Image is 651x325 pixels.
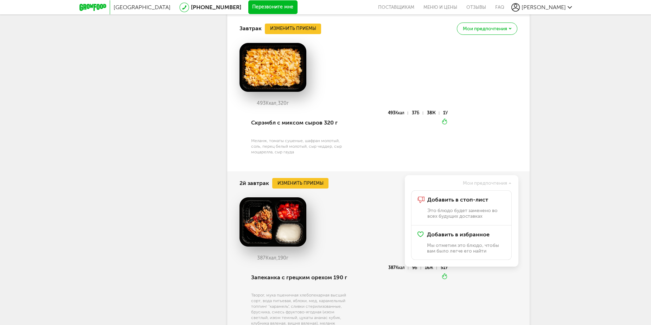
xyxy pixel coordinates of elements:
div: 387 190 [240,255,306,261]
div: 493 320 [240,101,306,106]
span: Ккал [396,265,405,270]
span: [PERSON_NAME] [522,4,566,11]
span: Ккал, [266,100,278,106]
div: 16 [425,266,437,269]
span: У [445,110,448,115]
span: [GEOGRAPHIC_DATA] [114,4,171,11]
a: [PHONE_NUMBER] [191,4,241,11]
div: Запеканка с грецким орехом 190 г [251,266,349,289]
span: У [445,265,448,270]
h4: 2й завтрак [240,177,269,190]
div: 493 [388,111,408,115]
span: Ж [432,110,436,115]
span: Добавить в избранное [427,231,490,238]
div: 387 [388,266,408,269]
span: Мои предпочтения [463,26,507,31]
span: Добавить в стоп-лист [427,197,488,203]
div: 37 [412,111,423,115]
span: Ж [429,265,433,270]
span: Б [415,265,417,270]
span: Ккал, [266,255,278,261]
div: 51 [441,266,448,269]
img: big_fO5N4WWqvRcL2cb8.png [240,43,306,92]
span: Мои предпочтения [463,181,507,186]
img: big_FVWoKEs3Up7TyayZ.png [240,197,306,247]
button: Изменить приемы [265,24,321,34]
div: Скрэмбл с миксом сыров 320 г [251,111,349,135]
div: Меланж, томаты сушеные, шафран молотый, соль, перец белый молотый, сыр чеддер, сыр моцарелла, сыр... [251,138,349,155]
span: Б [417,110,419,115]
button: Изменить приемы [272,178,328,189]
div: 9 [412,266,421,269]
p: Мы отметим это блюдо, чтобы вам было легче его найти [427,243,505,254]
h4: Завтрак [240,22,262,35]
button: Перезвоните мне [248,0,298,14]
span: г [286,255,288,261]
div: 1 [443,111,448,115]
p: Это блюдо будет заменено во всех будущих доставках [427,208,505,219]
span: г [287,100,289,106]
div: 38 [427,111,439,115]
span: Ккал [395,110,404,115]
